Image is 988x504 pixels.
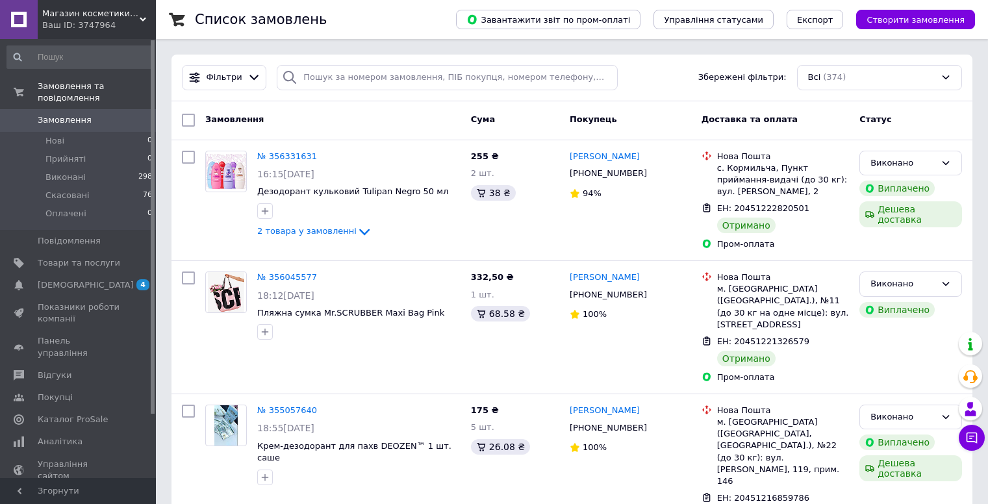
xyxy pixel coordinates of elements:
div: Виплачено [859,302,935,318]
div: [PHONE_NUMBER] [567,420,650,436]
div: Нова Пошта [717,151,849,162]
button: Завантажити звіт по пром-оплаті [456,10,640,29]
span: Замовлення та повідомлення [38,81,156,104]
span: Прийняті [45,153,86,165]
div: Виконано [870,410,935,424]
span: 175 ₴ [471,405,499,415]
span: Доставка та оплата [702,114,798,124]
a: № 355057640 [257,405,317,415]
div: м. [GEOGRAPHIC_DATA] ([GEOGRAPHIC_DATA], [GEOGRAPHIC_DATA].), №22 (до 30 кг): вул. [PERSON_NAME],... [717,416,849,487]
span: 4 [136,279,149,290]
div: Дешева доставка [859,455,962,481]
span: 76 [143,190,152,201]
span: 298 [138,171,152,183]
div: Отримано [717,218,776,233]
span: 2 товара у замовленні [257,227,357,236]
a: [PERSON_NAME] [570,271,640,284]
span: 2 шт. [471,168,494,178]
span: 94% [583,188,602,198]
div: Дешева доставка [859,201,962,227]
div: Отримано [717,351,776,366]
div: 26.08 ₴ [471,439,530,455]
div: Виплачено [859,435,935,450]
span: Cума [471,114,495,124]
span: Скасовані [45,190,90,201]
span: Показники роботи компанії [38,301,120,325]
a: Крем-дезодорант для пахв DEOZEN™ 1 шт. саше [257,441,451,463]
div: Пром-оплата [717,238,849,250]
button: Чат з покупцем [959,425,985,451]
span: Управління статусами [664,15,763,25]
a: Пляжна сумка Mr.SCRUBBER Maxi Bag Pink [257,308,444,318]
span: Фільтри [207,71,242,84]
button: Створити замовлення [856,10,975,29]
div: 38 ₴ [471,185,516,201]
span: Покупець [570,114,617,124]
a: № 356331631 [257,151,317,161]
span: ЕН: 20451222820501 [717,203,809,213]
span: Нові [45,135,64,147]
span: 0 [147,208,152,220]
div: 68.58 ₴ [471,306,530,321]
div: м. [GEOGRAPHIC_DATA] ([GEOGRAPHIC_DATA].), №11 (до 30 кг на одне місце): вул. [STREET_ADDRESS] [717,283,849,331]
span: (374) [823,72,846,82]
span: Оплачені [45,208,86,220]
a: Фото товару [205,151,247,192]
a: Фото товару [205,271,247,313]
a: № 356045577 [257,272,317,282]
div: Нова Пошта [717,271,849,283]
span: Збережені фільтри: [698,71,787,84]
a: Дезодорант кульковий Tulipan Negro 50 мл [257,186,448,196]
div: с. Кормильча, Пункт приймання-видачі (до 30 кг): вул. [PERSON_NAME], 2 [717,162,849,198]
img: Фото товару [208,272,245,312]
span: [DEMOGRAPHIC_DATA] [38,279,134,291]
span: 18:55[DATE] [257,423,314,433]
div: Виконано [870,157,935,170]
span: 18:12[DATE] [257,290,314,301]
span: 100% [583,442,607,452]
span: 5 шт. [471,422,494,432]
span: 16:15[DATE] [257,169,314,179]
span: ЕН: 20451216859786 [717,493,809,503]
a: [PERSON_NAME] [570,405,640,417]
img: Фото товару [214,405,237,446]
span: Управління сайтом [38,459,120,482]
span: 1 шт. [471,290,494,299]
div: Нова Пошта [717,405,849,416]
span: Статус [859,114,892,124]
span: Каталог ProSale [38,414,108,425]
span: 0 [147,135,152,147]
div: Виплачено [859,181,935,196]
span: Панель управління [38,335,120,359]
a: [PERSON_NAME] [570,151,640,163]
h1: Список замовлень [195,12,327,27]
span: Експорт [797,15,833,25]
span: Покупці [38,392,73,403]
span: Відгуки [38,370,71,381]
div: [PHONE_NUMBER] [567,286,650,303]
input: Пошук за номером замовлення, ПІБ покупця, номером телефону, Email, номером накладної [277,65,618,90]
span: Замовлення [38,114,92,126]
div: Ваш ID: 3747964 [42,19,156,31]
span: 255 ₴ [471,151,499,161]
button: Експорт [787,10,844,29]
span: ЕН: 20451221326579 [717,336,809,346]
span: Виконані [45,171,86,183]
span: Завантажити звіт по пром-оплаті [466,14,630,25]
span: Замовлення [205,114,264,124]
span: 100% [583,309,607,319]
span: 332,50 ₴ [471,272,514,282]
span: Магазин косметики «oks_shop.make» [42,8,140,19]
div: Виконано [870,277,935,291]
div: Пром-оплата [717,372,849,383]
a: Фото товару [205,405,247,446]
button: Управління статусами [653,10,774,29]
input: Пошук [6,45,153,69]
span: 0 [147,153,152,165]
a: 2 товара у замовленні [257,226,372,236]
div: [PHONE_NUMBER] [567,165,650,182]
span: Аналітика [38,436,82,447]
